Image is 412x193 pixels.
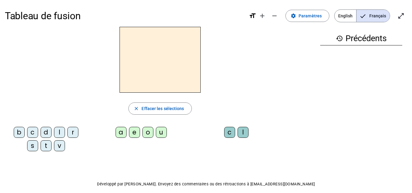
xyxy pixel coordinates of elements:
span: Français [356,10,390,22]
h3: Précédents [320,32,402,45]
div: l [238,127,249,138]
button: Entrer en plein écran [395,10,407,22]
mat-icon: add [259,12,266,20]
p: Développé par [PERSON_NAME]. Envoyez des commentaires ou des rétroactions à [EMAIL_ADDRESS][DOMAI... [5,180,407,188]
span: English [335,10,356,22]
div: u [156,127,167,138]
div: a [116,127,127,138]
div: r [67,127,78,138]
mat-icon: history [336,35,343,42]
div: t [41,140,52,151]
button: Augmenter la taille de la police [256,10,268,22]
div: e [129,127,140,138]
div: c [27,127,38,138]
button: Diminuer la taille de la police [268,10,281,22]
mat-button-toggle-group: Language selection [334,9,390,22]
mat-icon: remove [271,12,278,20]
mat-icon: format_size [249,12,256,20]
div: o [142,127,153,138]
div: v [54,140,65,151]
span: Paramètres [299,12,322,20]
mat-icon: close [134,106,139,111]
span: Effacer les sélections [142,105,184,112]
div: d [41,127,52,138]
mat-icon: open_in_full [397,12,405,20]
mat-icon: settings [291,13,296,19]
button: Effacer les sélections [128,102,192,115]
button: Paramètres [285,10,329,22]
div: l [54,127,65,138]
div: s [27,140,38,151]
div: c [224,127,235,138]
div: b [14,127,25,138]
h1: Tableau de fusion [5,6,244,26]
